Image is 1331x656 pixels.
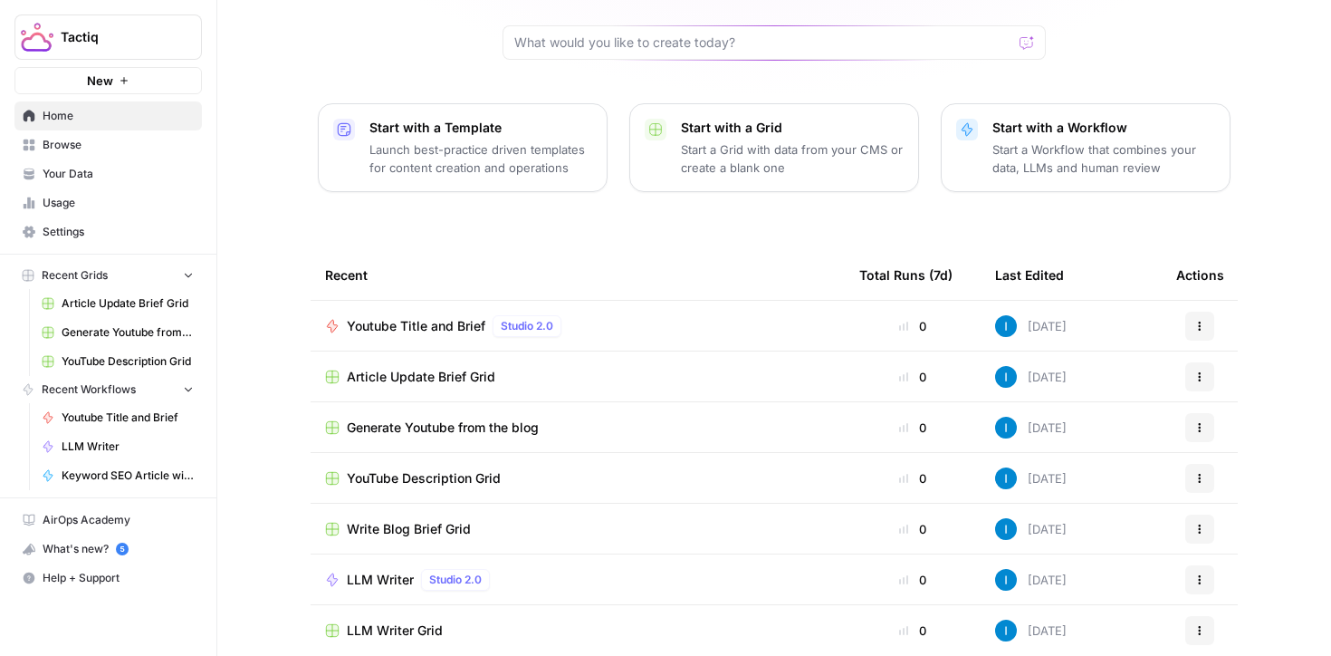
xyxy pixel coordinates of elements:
span: Recent Workflows [42,381,136,398]
div: 0 [859,368,966,386]
a: LLM Writer Grid [325,622,830,640]
a: 5 [116,543,129,555]
a: Article Update Brief Grid [34,289,202,318]
div: [DATE] [995,366,1067,388]
img: 9c214t0f3b5geutttef12cxkr8cb [995,518,1017,540]
a: Keyword SEO Article with Human Review (with Tactiq Workflow positioning version) [34,461,202,490]
span: LLM Writer [62,439,194,455]
button: What's new? 5 [14,535,202,564]
button: New [14,67,202,94]
span: YouTube Description Grid [347,469,501,487]
div: 0 [859,571,966,589]
span: Article Update Brief Grid [62,295,194,312]
span: Browse [43,137,194,153]
text: 5 [120,545,124,554]
button: Workspace: Tactiq [14,14,202,60]
a: AirOps Academy [14,506,202,535]
a: Generate Youtube from the blog [325,419,830,437]
a: LLM Writer [34,432,202,461]
p: Start with a Workflow [992,119,1215,137]
span: Your Data [43,166,194,182]
p: Start with a Template [369,119,592,137]
button: Recent Grids [14,262,202,289]
div: [DATE] [995,468,1067,489]
span: Write Blog Brief Grid [347,520,471,538]
span: Studio 2.0 [501,318,553,334]
img: 9c214t0f3b5geutttef12cxkr8cb [995,315,1017,337]
a: Youtube Title and BriefStudio 2.0 [325,315,830,337]
span: Usage [43,195,194,211]
span: LLM Writer Grid [347,622,443,640]
img: 9c214t0f3b5geutttef12cxkr8cb [995,468,1017,489]
div: Actions [1176,250,1224,300]
input: What would you like to create today? [514,34,1012,52]
div: What's new? [15,535,201,563]
div: Total Runs (7d) [859,250,953,300]
div: [DATE] [995,518,1067,540]
p: Start with a Grid [681,119,904,137]
a: YouTube Description Grid [325,469,830,487]
span: Generate Youtube from the blog [347,419,539,437]
span: Keyword SEO Article with Human Review (with Tactiq Workflow positioning version) [62,468,194,484]
a: YouTube Description Grid [34,347,202,376]
div: 0 [859,622,966,640]
button: Start with a WorkflowStart a Workflow that combines your data, LLMs and human review [941,103,1230,192]
span: Recent Grids [42,267,108,284]
a: Settings [14,217,202,246]
div: [DATE] [995,620,1067,642]
img: 9c214t0f3b5geutttef12cxkr8cb [995,417,1017,439]
img: Tactiq Logo [21,21,53,53]
img: 9c214t0f3b5geutttef12cxkr8cb [995,569,1017,591]
img: 9c214t0f3b5geutttef12cxkr8cb [995,620,1017,642]
span: Youtube Title and Brief [347,317,485,335]
span: YouTube Description Grid [62,353,194,370]
button: Start with a GridStart a Grid with data from your CMS or create a blank one [629,103,919,192]
a: Your Data [14,159,202,188]
span: New [87,72,113,90]
div: Last Edited [995,250,1064,300]
a: Usage [14,188,202,217]
button: Help + Support [14,564,202,593]
a: Generate Youtube from the blog [34,318,202,347]
div: Recent [325,250,830,300]
div: 0 [859,419,966,437]
div: [DATE] [995,569,1067,591]
span: Help + Support [43,570,194,586]
a: LLM WriterStudio 2.0 [325,569,830,591]
div: [DATE] [995,315,1067,337]
button: Recent Workflows [14,376,202,403]
span: Home [43,108,194,124]
p: Launch best-practice driven templates for content creation and operations [369,140,592,177]
span: Article Update Brief Grid [347,368,495,386]
span: Generate Youtube from the blog [62,324,194,341]
a: Article Update Brief Grid [325,368,830,386]
span: Settings [43,224,194,240]
a: Youtube Title and Brief [34,403,202,432]
span: Studio 2.0 [429,572,482,588]
img: 9c214t0f3b5geutttef12cxkr8cb [995,366,1017,388]
span: Tactiq [61,28,170,46]
div: 0 [859,469,966,487]
a: Home [14,101,202,130]
p: Start a Grid with data from your CMS or create a blank one [681,140,904,177]
p: Start a Workflow that combines your data, LLMs and human review [992,140,1215,177]
span: AirOps Academy [43,512,194,528]
div: 0 [859,317,966,335]
div: 0 [859,520,966,538]
a: Write Blog Brief Grid [325,520,830,538]
div: [DATE] [995,417,1067,439]
a: Browse [14,130,202,159]
span: LLM Writer [347,571,414,589]
button: Start with a TemplateLaunch best-practice driven templates for content creation and operations [318,103,608,192]
span: Youtube Title and Brief [62,410,194,426]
